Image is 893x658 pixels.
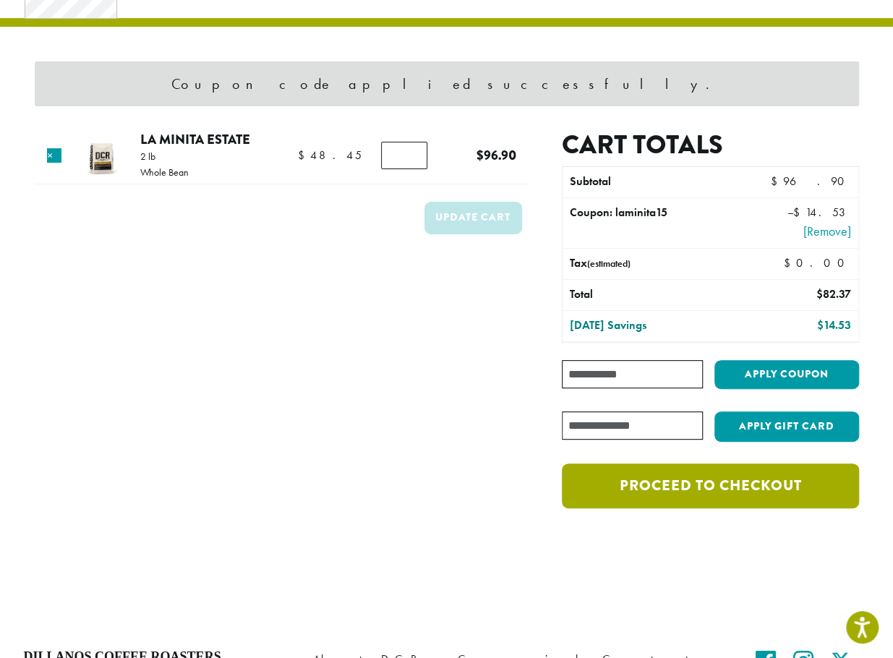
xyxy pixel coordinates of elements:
[39,84,51,95] img: tab_domain_overview_orange.svg
[563,280,740,310] th: Total
[477,145,516,165] bdi: 96.90
[77,133,124,180] img: La Minita Estate
[714,411,859,442] button: Apply Gift Card
[792,205,850,220] span: 14.53
[298,148,362,163] bdi: 48.45
[55,85,129,95] div: Domain Overview
[563,249,772,279] th: Tax
[816,317,850,333] bdi: 14.53
[816,286,850,302] bdi: 82.37
[23,23,35,35] img: logo_orange.svg
[816,317,823,333] span: $
[140,129,250,149] a: La Minita Estate
[23,38,35,49] img: website_grey.svg
[784,255,796,270] span: $
[477,145,484,165] span: $
[747,221,850,241] a: Remove laminita15 coupon
[298,148,310,163] span: $
[714,360,859,390] button: Apply coupon
[40,23,71,35] div: v 4.0.25
[770,174,782,189] span: $
[562,463,858,508] a: Proceed to checkout
[816,286,822,302] span: $
[381,142,427,169] input: Product quantity
[770,174,850,189] bdi: 96.90
[792,205,805,220] span: $
[740,198,858,248] td: –
[35,61,859,106] div: Coupon code applied successfully.
[160,85,244,95] div: Keywords by Traffic
[140,151,189,161] p: 2 lb
[563,198,740,248] th: Coupon: laminita15
[784,255,851,270] bdi: 0.00
[140,167,189,177] p: Whole Bean
[424,202,522,234] button: Update cart
[563,311,740,341] th: [DATE] Savings
[47,148,61,163] a: Remove this item
[38,38,159,49] div: Domain: [DOMAIN_NAME]
[587,257,631,270] small: (estimated)
[562,129,858,161] h2: Cart totals
[563,167,740,197] th: Subtotal
[144,84,155,95] img: tab_keywords_by_traffic_grey.svg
